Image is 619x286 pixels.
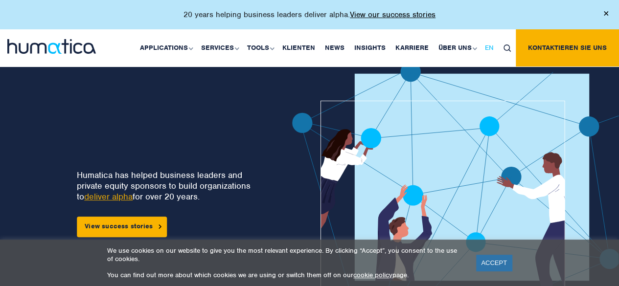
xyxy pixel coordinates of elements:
a: Insights [349,29,390,66]
a: Karriere [390,29,434,66]
a: cookie policy [353,271,392,279]
img: logo [7,39,96,54]
a: News [320,29,349,66]
p: Humatica has helped business leaders and private equity sponsors to build organizations to for ov... [77,170,257,202]
span: EN [485,44,494,52]
a: View our success stories [350,10,436,20]
a: View success stories [77,217,167,237]
a: Klienten [277,29,320,66]
a: Über uns [434,29,480,66]
p: You can find out more about which cookies we are using or switch them off on our page. [107,271,464,279]
a: Services [196,29,242,66]
a: ACCEPT [476,255,512,271]
a: Kontaktieren Sie uns [516,29,619,66]
a: deliver alpha [84,191,133,202]
img: search_icon [504,44,511,52]
a: EN [480,29,499,66]
p: 20 years helping business leaders deliver alpha. [183,10,436,20]
a: Applications [135,29,196,66]
p: We use cookies on our website to give you the most relevant experience. By clicking “Accept”, you... [107,246,464,263]
a: Tools [242,29,277,66]
img: arrowicon [159,224,161,229]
